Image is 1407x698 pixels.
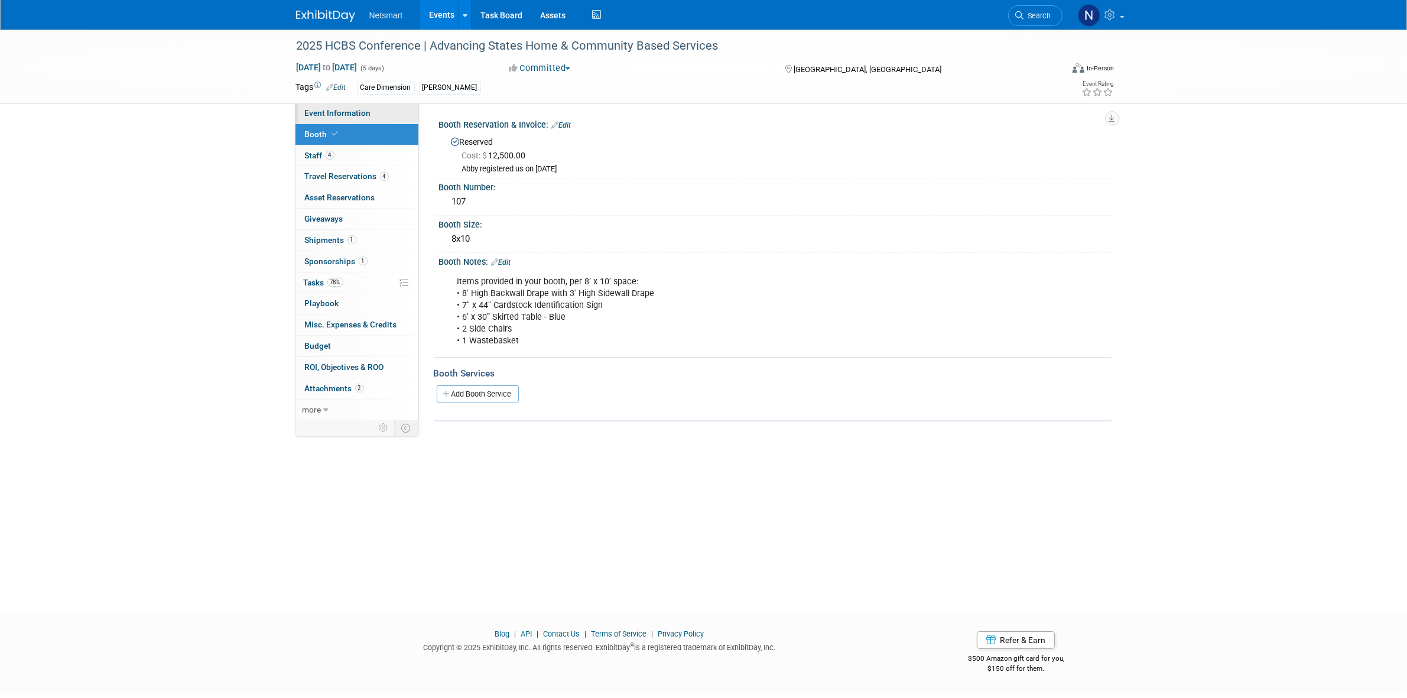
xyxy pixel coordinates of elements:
a: Blog [495,629,509,638]
div: 2025 HCBS Conference | Advancing States Home & Community Based Services [293,35,1045,57]
span: ROI, Objectives & ROO [305,362,384,372]
img: ExhibitDay [296,10,355,22]
span: 4 [380,172,389,181]
a: Privacy Policy [658,629,704,638]
div: Abby registered us on [DATE] [462,164,1103,174]
div: Booth Number: [439,178,1112,193]
td: Toggle Event Tabs [394,420,418,436]
span: | [648,629,656,638]
img: Format-Inperson.png [1073,63,1084,73]
button: Committed [505,62,575,74]
div: Reserved [448,133,1103,174]
a: Staff4 [295,145,418,166]
a: Misc. Expenses & Credits [295,314,418,335]
span: Asset Reservations [305,193,375,202]
div: 8x10 [448,230,1103,248]
a: Refer & Earn [977,631,1055,649]
a: Playbook [295,293,418,314]
a: Edit [327,83,346,92]
span: Misc. Expenses & Credits [305,320,397,329]
span: Staff [305,151,334,160]
div: Copyright © 2025 ExhibitDay, Inc. All rights reserved. ExhibitDay is a registered trademark of Ex... [296,639,904,653]
a: Edit [492,258,511,267]
span: Shipments [305,235,356,245]
span: Giveaways [305,214,343,223]
span: 1 [359,257,368,265]
div: Items provided in your booth, per 8’ x 10’ space: • 8' High Backwall Drape with 3' High Sidewall ... [449,270,982,353]
span: [GEOGRAPHIC_DATA], [GEOGRAPHIC_DATA] [794,65,941,74]
div: Event Format [993,61,1114,79]
a: Edit [552,121,571,129]
span: Search [1024,11,1051,20]
a: Search [1008,5,1062,26]
span: Playbook [305,298,339,308]
span: 12,500.00 [462,151,531,160]
div: In-Person [1086,64,1114,73]
a: Booth [295,124,418,145]
span: 78% [327,278,343,287]
img: Nina Finn [1078,4,1100,27]
span: Cost: $ [462,151,489,160]
span: 4 [326,151,334,160]
a: Event Information [295,103,418,124]
span: Netsmart [369,11,403,20]
span: (5 days) [360,64,385,72]
span: Attachments [305,384,364,393]
div: $150 off for them. [921,664,1112,674]
span: to [321,63,333,72]
a: API [521,629,532,638]
div: 107 [448,193,1103,211]
td: Tags [296,81,346,95]
a: more [295,400,418,420]
div: Booth Notes: [439,253,1112,268]
div: $500 Amazon gift card for you, [921,646,1112,673]
span: Sponsorships [305,257,368,266]
a: Giveaways [295,209,418,229]
a: Attachments2 [295,378,418,399]
span: 2 [355,384,364,392]
a: Asset Reservations [295,187,418,208]
span: | [511,629,519,638]
a: Shipments1 [295,230,418,251]
div: Booth Size: [439,216,1112,230]
a: Travel Reservations4 [295,166,418,187]
div: Care Dimension [357,82,415,94]
a: Terms of Service [591,629,646,638]
a: Budget [295,336,418,356]
span: 1 [347,235,356,244]
span: Event Information [305,108,371,118]
div: Booth Services [434,367,1112,380]
span: | [581,629,589,638]
a: Sponsorships1 [295,251,418,272]
span: Booth [305,129,341,139]
a: Contact Us [543,629,580,638]
span: Travel Reservations [305,171,389,181]
td: Personalize Event Tab Strip [374,420,395,436]
i: Booth reservation complete [333,131,339,137]
span: | [534,629,541,638]
span: more [303,405,321,414]
a: ROI, Objectives & ROO [295,357,418,378]
span: [DATE] [DATE] [296,62,358,73]
div: Event Rating [1081,81,1113,87]
a: Tasks78% [295,272,418,293]
div: [PERSON_NAME] [419,82,481,94]
sup: ® [630,642,634,648]
span: Budget [305,341,332,350]
div: Booth Reservation & Invoice: [439,116,1112,131]
span: Tasks [304,278,343,287]
a: Add Booth Service [437,385,519,402]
